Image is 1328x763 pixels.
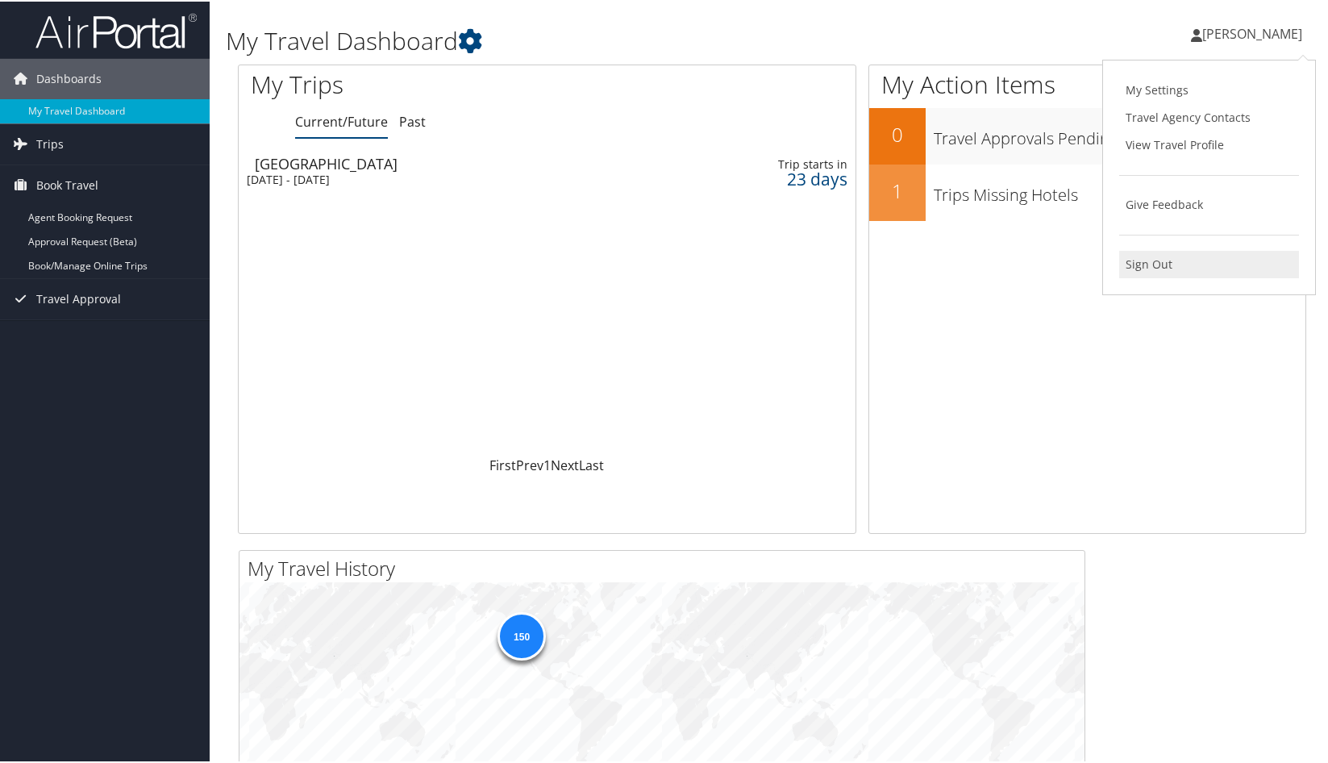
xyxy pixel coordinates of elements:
[551,455,579,473] a: Next
[36,123,64,163] span: Trips
[1119,190,1299,217] a: Give Feedback
[1119,102,1299,130] a: Travel Agency Contacts
[36,277,121,318] span: Travel Approval
[869,163,1305,219] a: 1Trips Missing Hotels
[1119,130,1299,157] a: View Travel Profile
[701,156,847,170] div: Trip starts in
[497,611,546,659] div: 150
[399,111,426,129] a: Past
[934,118,1305,148] h3: Travel Approvals Pending (Advisor Booked)
[247,171,614,186] div: [DATE] - [DATE]
[869,119,926,147] h2: 0
[251,66,586,100] h1: My Trips
[516,455,543,473] a: Prev
[36,164,98,204] span: Book Travel
[869,66,1305,100] h1: My Action Items
[226,23,954,56] h1: My Travel Dashboard
[248,553,1084,581] h2: My Travel History
[543,455,551,473] a: 1
[934,174,1305,205] h3: Trips Missing Hotels
[489,455,516,473] a: First
[295,111,388,129] a: Current/Future
[1119,75,1299,102] a: My Settings
[1119,249,1299,277] a: Sign Out
[1202,23,1302,41] span: [PERSON_NAME]
[869,106,1305,163] a: 0Travel Approvals Pending (Advisor Booked)
[579,455,604,473] a: Last
[36,57,102,98] span: Dashboards
[869,176,926,203] h2: 1
[35,10,197,48] img: airportal-logo.png
[1191,8,1318,56] a: [PERSON_NAME]
[255,155,622,169] div: [GEOGRAPHIC_DATA]
[701,170,847,185] div: 23 days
